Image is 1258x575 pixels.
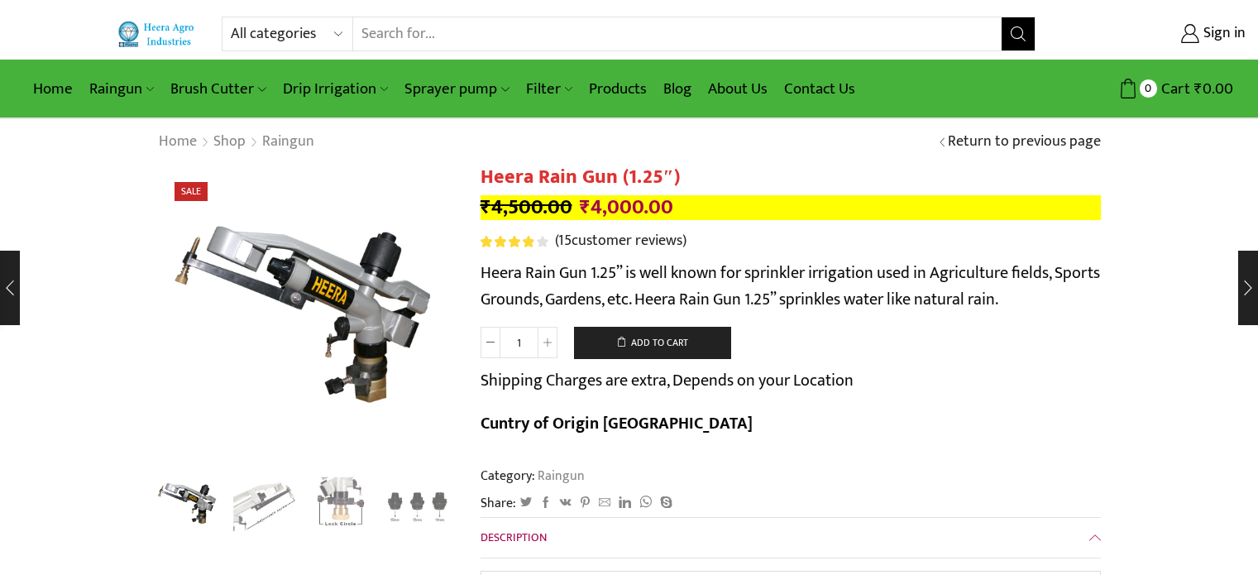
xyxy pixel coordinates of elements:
[481,494,516,513] span: Share:
[1140,79,1157,97] span: 0
[213,132,246,153] a: Shop
[261,132,315,153] a: Raingun
[481,260,1101,313] p: Heera Rain Gun 1.25” is well known for sprinkler irrigation used in Agriculture fields, Sports Gr...
[1157,78,1190,100] span: Cart
[81,69,162,108] a: Raingun
[162,69,274,108] a: Brush Cutter
[1199,23,1246,45] span: Sign in
[158,132,198,153] a: Home
[700,69,776,108] a: About Us
[158,165,456,463] div: 1 / 4
[481,518,1101,558] a: Description
[158,132,315,153] nav: Breadcrumb
[481,190,491,224] span: ₹
[1194,76,1233,102] bdi: 0.00
[481,236,534,247] span: Rated out of 5 based on customer ratings
[555,231,686,252] a: (15customer reviews)
[175,182,208,201] span: Sale
[353,17,1002,50] input: Search for...
[776,69,863,108] a: Contact Us
[396,69,517,108] a: Sprayer pump
[481,467,585,486] span: Category:
[1052,74,1233,104] a: 0 Cart ₹0.00
[230,472,299,538] li: 2 / 4
[383,472,452,538] li: 4 / 4
[383,472,452,540] img: Rain Gun Nozzle
[481,165,1101,189] h1: Heera Rain Gun (1.25″)
[154,469,222,538] img: Heera Raingun 1.50
[481,236,551,247] span: 15
[580,190,673,224] bdi: 4,000.00
[154,472,222,538] li: 1 / 4
[518,69,581,108] a: Filter
[500,327,538,358] input: Product quantity
[481,410,753,438] b: Cuntry of Origin [GEOGRAPHIC_DATA]
[307,472,375,540] a: Adjestmen
[481,236,548,247] div: Rated 4.00 out of 5
[158,165,456,463] img: Heera Raingun 1.50
[481,367,854,394] p: Shipping Charges are extra, Depends on your Location
[558,228,572,253] span: 15
[948,132,1101,153] a: Return to previous page
[481,190,572,224] bdi: 4,500.00
[307,472,375,538] li: 3 / 4
[275,69,396,108] a: Drip Irrigation
[655,69,700,108] a: Blog
[581,69,655,108] a: Products
[1002,17,1035,50] button: Search button
[535,465,585,486] a: Raingun
[481,528,547,547] span: Description
[574,327,731,360] button: Add to cart
[1060,19,1246,49] a: Sign in
[1194,76,1203,102] span: ₹
[230,472,299,540] a: outlet-screw
[25,69,81,108] a: Home
[580,190,591,224] span: ₹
